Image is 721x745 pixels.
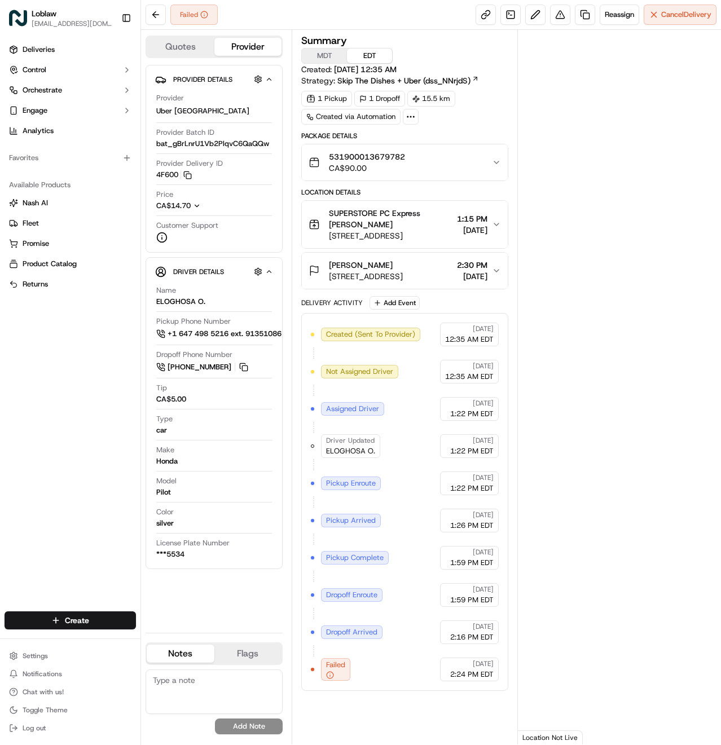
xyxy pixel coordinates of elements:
[156,425,167,435] div: car
[23,239,49,249] span: Promise
[9,218,131,228] a: Fleet
[326,329,415,340] span: Created (Sent To Provider)
[329,259,393,271] span: [PERSON_NAME]
[457,213,487,224] span: 1:15 PM
[5,720,136,736] button: Log out
[450,446,494,456] span: 1:22 PM EDT
[168,329,282,339] span: +1 647 498 5216 ext. 91351086
[301,298,363,307] div: Delivery Activity
[473,622,494,631] span: [DATE]
[5,684,136,700] button: Chat with us!
[156,394,186,404] div: CA$5.00
[5,255,136,273] button: Product Catalog
[329,230,452,241] span: [STREET_ADDRESS]
[32,19,112,28] button: [EMAIL_ADDRESS][DOMAIN_NAME]
[9,239,131,249] a: Promise
[23,669,62,678] span: Notifications
[23,105,47,116] span: Engage
[23,126,54,136] span: Analytics
[5,149,136,167] div: Favorites
[326,627,377,637] span: Dropoff Arrived
[173,267,224,276] span: Driver Details
[23,85,62,95] span: Orchestrate
[156,158,223,169] span: Provider Delivery ID
[156,361,250,373] a: [PHONE_NUMBER]
[9,259,131,269] a: Product Catalog
[5,122,136,140] a: Analytics
[473,510,494,519] span: [DATE]
[23,218,39,228] span: Fleet
[473,659,494,668] span: [DATE]
[302,49,347,63] button: MDT
[170,5,218,25] div: Failed
[473,324,494,333] span: [DATE]
[32,8,56,19] button: Loblaw
[9,198,131,208] a: Nash AI
[5,702,136,718] button: Toggle Theme
[23,198,48,208] span: Nash AI
[156,328,300,340] a: +1 647 498 5216 ext. 91351086
[156,316,231,327] span: Pickup Phone Number
[329,271,403,282] span: [STREET_ADDRESS]
[156,538,230,548] span: License Plate Number
[326,436,375,445] span: Driver Updated
[5,5,117,32] button: LoblawLoblaw[EMAIL_ADDRESS][DOMAIN_NAME]
[473,585,494,594] span: [DATE]
[450,521,494,531] span: 1:26 PM EDT
[473,362,494,371] span: [DATE]
[337,75,479,86] a: Skip The Dishes + Uber (dss_NNrjdS)
[334,64,397,74] span: [DATE] 12:35 AM
[301,64,397,75] span: Created:
[5,235,136,253] button: Promise
[605,10,634,20] span: Reassign
[644,5,716,25] button: CancelDelivery
[326,404,379,414] span: Assigned Driver
[156,201,256,211] button: CA$14.70
[329,151,405,162] span: 531900013679782
[5,275,136,293] button: Returns
[156,189,173,200] span: Price
[5,214,136,232] button: Fleet
[156,139,269,149] span: bat_gBrLnrU1Vb2PlqvC6QaQQw
[301,188,508,197] div: Location Details
[370,296,420,310] button: Add Event
[23,706,68,715] span: Toggle Theme
[450,409,494,419] span: 1:22 PM EDT
[156,445,174,455] span: Make
[23,45,55,55] span: Deliveries
[156,507,174,517] span: Color
[156,221,218,231] span: Customer Support
[347,49,392,63] button: EDT
[326,515,376,526] span: Pickup Arrived
[23,687,64,696] span: Chat with us!
[214,38,282,56] button: Provider
[147,645,214,663] button: Notes
[5,648,136,664] button: Settings
[156,518,174,528] div: silver
[329,162,405,174] span: CA$90.00
[168,362,231,372] span: [PHONE_NUMBER]
[302,201,508,248] button: SUPERSTORE PC Express [PERSON_NAME][STREET_ADDRESS]1:15 PM[DATE]
[326,367,393,377] span: Not Assigned Driver
[457,224,487,236] span: [DATE]
[450,558,494,568] span: 1:59 PM EDT
[326,446,375,456] span: ELOGHOSA O.
[518,730,583,744] div: Location Not Live
[473,473,494,482] span: [DATE]
[156,350,232,360] span: Dropoff Phone Number
[65,615,89,626] span: Create
[5,176,136,194] div: Available Products
[473,548,494,557] span: [DATE]
[457,271,487,282] span: [DATE]
[155,70,273,89] button: Provider Details
[9,279,131,289] a: Returns
[301,109,401,125] div: Created via Automation
[23,65,46,75] span: Control
[156,414,173,424] span: Type
[156,201,191,210] span: CA$14.70
[326,660,345,670] span: Failed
